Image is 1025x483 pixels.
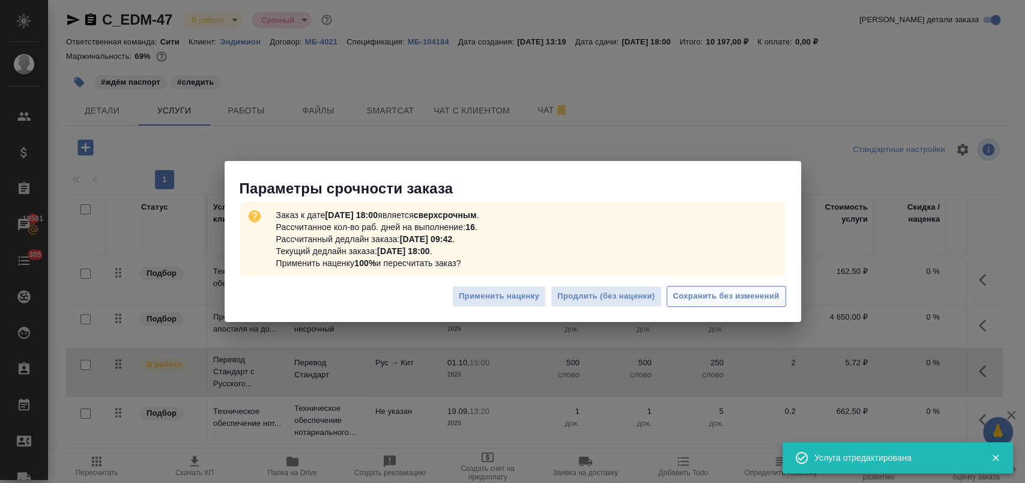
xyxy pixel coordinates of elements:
[557,290,655,303] span: Продлить (без наценки)
[400,234,453,244] b: [DATE] 09:42
[673,290,779,303] span: Сохранить без изменений
[240,179,801,198] p: Параметры срочности заказа
[452,286,546,307] button: Применить наценку
[414,210,477,220] b: сверхсрочным
[465,222,475,232] b: 16
[271,204,484,274] p: Заказ к дате является . Рассчитанное кол-во раб. дней на выполнение: . Рассчитанный дедлайн заказ...
[325,210,378,220] b: [DATE] 18:00
[983,452,1008,463] button: Закрыть
[377,246,430,256] b: [DATE] 18:00
[354,258,376,268] b: 100%
[814,452,973,464] div: Услуга отредактирована
[459,290,539,303] span: Применить наценку
[667,286,786,307] button: Сохранить без изменений
[551,286,661,307] button: Продлить (без наценки)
